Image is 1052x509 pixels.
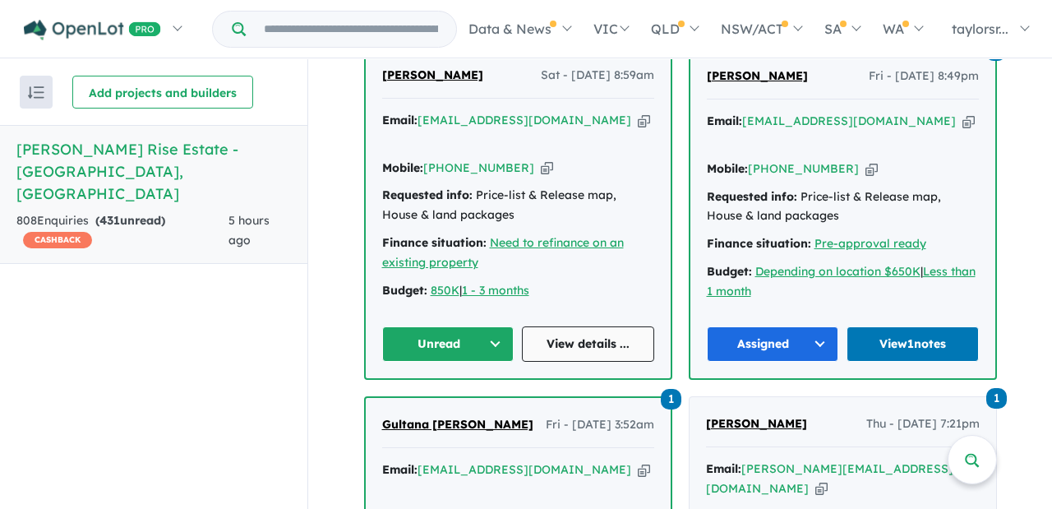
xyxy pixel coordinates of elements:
[707,264,976,298] a: Less than 1 month
[431,283,459,298] a: 850K
[228,213,270,248] span: 5 hours ago
[382,281,654,301] div: |
[382,187,473,202] strong: Requested info:
[707,187,979,227] div: Price-list & Release map, House & land packages
[382,462,418,477] strong: Email:
[707,189,797,204] strong: Requested info:
[95,213,165,228] strong: ( unread)
[382,66,483,86] a: [PERSON_NAME]
[382,235,487,250] strong: Finance situation:
[866,414,980,434] span: Thu - [DATE] 7:21pm
[462,283,529,298] a: 1 - 3 months
[986,388,1007,409] span: 1
[382,415,533,435] a: Gultana [PERSON_NAME]
[418,113,631,127] a: [EMAIL_ADDRESS][DOMAIN_NAME]
[707,161,748,176] strong: Mobile:
[638,461,650,479] button: Copy
[16,211,228,251] div: 808 Enquir ies
[382,67,483,82] span: [PERSON_NAME]
[24,20,161,40] img: Openlot PRO Logo White
[962,113,975,130] button: Copy
[382,417,533,432] span: Gultana [PERSON_NAME]
[99,213,120,228] span: 431
[707,326,839,362] button: Assigned
[707,67,808,86] a: [PERSON_NAME]
[952,21,1008,37] span: taylorsr...
[382,235,624,270] a: Need to refinance on an existing property
[707,113,742,128] strong: Email:
[661,389,681,410] span: 1
[546,415,654,435] span: Fri - [DATE] 3:52am
[815,480,828,497] button: Copy
[382,160,423,175] strong: Mobile:
[382,113,418,127] strong: Email:
[748,161,859,176] a: [PHONE_NUMBER]
[423,160,534,175] a: [PHONE_NUMBER]
[707,68,808,83] span: [PERSON_NAME]
[638,112,650,129] button: Copy
[707,262,979,302] div: |
[382,283,427,298] strong: Budget:
[28,86,44,99] img: sort.svg
[847,326,979,362] a: View1notes
[382,186,654,225] div: Price-list & Release map, House & land packages
[541,66,654,86] span: Sat - [DATE] 8:59am
[742,113,956,128] a: [EMAIL_ADDRESS][DOMAIN_NAME]
[706,414,807,434] a: [PERSON_NAME]
[707,236,811,251] strong: Finance situation:
[16,138,291,205] h5: [PERSON_NAME] Rise Estate - [GEOGRAPHIC_DATA] , [GEOGRAPHIC_DATA]
[541,160,553,177] button: Copy
[72,76,253,109] button: Add projects and builders
[869,67,979,86] span: Fri - [DATE] 8:49pm
[249,12,453,47] input: Try estate name, suburb, builder or developer
[661,387,681,410] a: 1
[522,326,654,362] a: View details ...
[865,160,878,178] button: Copy
[382,326,514,362] button: Unread
[814,236,926,251] a: Pre-approval ready
[706,461,741,476] strong: Email:
[706,416,807,431] span: [PERSON_NAME]
[418,462,631,477] a: [EMAIL_ADDRESS][DOMAIN_NAME]
[986,386,1007,409] a: 1
[23,232,92,248] span: CASHBACK
[755,264,920,279] a: Depending on location $650K
[706,461,953,496] a: [PERSON_NAME][EMAIL_ADDRESS][DOMAIN_NAME]
[707,264,752,279] strong: Budget:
